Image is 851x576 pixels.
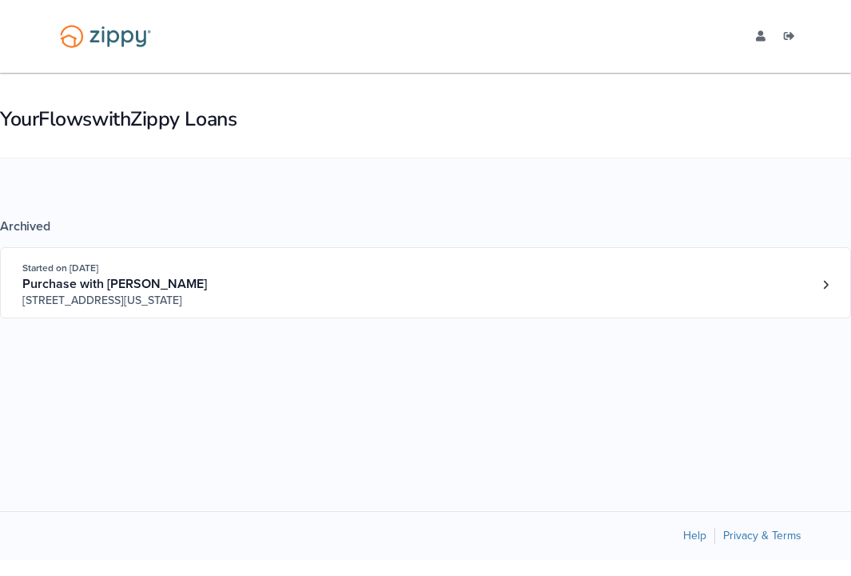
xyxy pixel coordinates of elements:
a: Help [683,529,706,542]
span: Purchase with [PERSON_NAME] [22,276,207,292]
a: edit profile [756,30,772,46]
a: Log out [784,30,801,46]
a: Privacy & Terms [723,529,801,542]
span: [STREET_ADDRESS][US_STATE] [22,293,248,309]
a: Loan number 4076599 [813,273,837,297]
span: Started on [DATE] [22,262,98,274]
img: Logo [50,18,161,55]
